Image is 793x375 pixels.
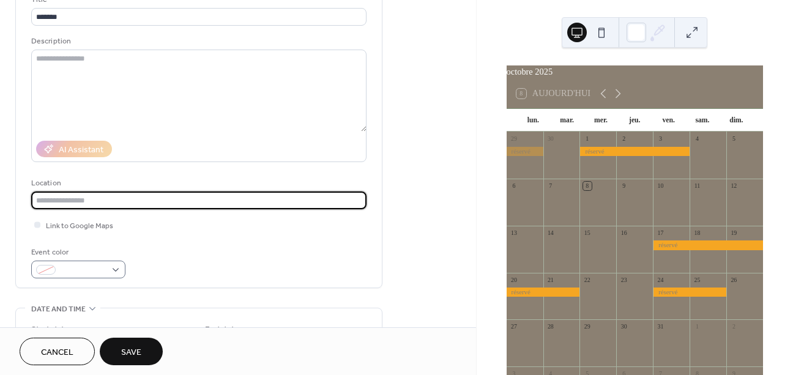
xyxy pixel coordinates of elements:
div: 25 [693,276,702,284]
span: Cancel [41,346,73,359]
div: 4 [693,135,702,144]
div: 30 [546,135,555,144]
div: 17 [657,229,665,237]
div: 31 [657,323,665,332]
div: sam. [685,109,719,132]
div: 20 [510,276,518,284]
div: 18 [693,229,702,237]
div: 21 [546,276,555,284]
div: Event color [31,246,123,259]
div: mer. [584,109,617,132]
div: Description [31,35,364,48]
div: réservé [579,147,690,156]
div: Start date [31,324,69,336]
div: lun. [516,109,550,132]
div: 30 [620,323,628,332]
div: 23 [620,276,628,284]
div: ven. [652,109,685,132]
div: 2 [729,323,738,332]
div: mar. [550,109,584,132]
div: 2 [620,135,628,144]
div: 27 [510,323,518,332]
div: 22 [583,276,592,284]
div: 13 [510,229,518,237]
div: End date [205,324,239,336]
div: 5 [729,135,738,144]
div: jeu. [618,109,652,132]
span: Save [121,346,141,359]
div: 14 [546,229,555,237]
div: 16 [620,229,628,237]
div: 28 [546,323,555,332]
div: 11 [693,182,702,190]
div: réservé [653,288,726,297]
button: Cancel [20,338,95,365]
div: 19 [729,229,738,237]
div: 10 [657,182,665,190]
div: 8 [583,182,592,190]
div: 29 [583,323,592,332]
div: 26 [729,276,738,284]
div: réservé [507,147,543,156]
div: 29 [510,135,518,144]
div: 7 [546,182,555,190]
div: 24 [657,276,665,284]
div: 1 [693,323,702,332]
span: Link to Google Maps [46,220,113,232]
div: 12 [729,182,738,190]
div: réservé [507,288,580,297]
div: 9 [620,182,628,190]
div: 15 [583,229,592,237]
div: dim. [720,109,753,132]
div: Location [31,177,364,190]
div: 6 [510,182,518,190]
span: Date and time [31,303,86,316]
div: octobre 2025 [507,65,763,79]
div: réservé [653,240,763,250]
div: 1 [583,135,592,144]
button: Save [100,338,163,365]
div: 3 [657,135,665,144]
